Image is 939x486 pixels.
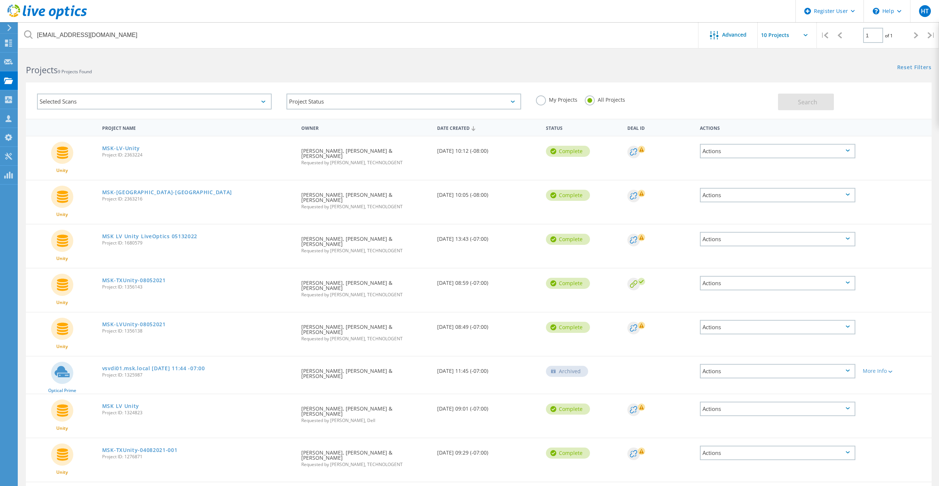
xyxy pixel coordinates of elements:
[301,337,430,341] span: Requested by [PERSON_NAME], TECHNOLOGENT
[433,269,542,293] div: [DATE] 08:59 (-07:00)
[700,402,855,416] div: Actions
[924,22,939,48] div: |
[19,22,699,48] input: Search projects by name, owner, ID, company, etc
[301,462,430,467] span: Requested by [PERSON_NAME], TECHNOLOGENT
[873,8,879,14] svg: \n
[301,293,430,297] span: Requested by [PERSON_NAME], TECHNOLOGENT
[102,322,166,327] a: MSK-LVUnity-08052021
[102,285,294,289] span: Project ID: 1356143
[298,394,433,430] div: [PERSON_NAME], [PERSON_NAME] & [PERSON_NAME]
[700,232,855,246] div: Actions
[624,121,696,134] div: Deal Id
[546,146,590,157] div: Complete
[585,95,625,102] label: All Projects
[298,180,433,216] div: [PERSON_NAME], [PERSON_NAME] & [PERSON_NAME]
[58,68,92,75] span: 9 Projects Found
[433,225,542,249] div: [DATE] 13:43 (-07:00)
[778,94,834,110] button: Search
[700,276,855,290] div: Actions
[56,426,68,431] span: Unity
[301,205,430,209] span: Requested by [PERSON_NAME], TECHNOLOGENT
[298,121,433,134] div: Owner
[298,313,433,348] div: [PERSON_NAME], [PERSON_NAME] & [PERSON_NAME]
[536,95,577,102] label: My Projects
[102,190,232,195] a: MSK-[GEOGRAPHIC_DATA]-[GEOGRAPHIC_DATA]
[298,357,433,386] div: [PERSON_NAME], [PERSON_NAME] & [PERSON_NAME]
[56,256,68,261] span: Unity
[700,320,855,334] div: Actions
[102,241,294,245] span: Project ID: 1680579
[26,64,58,76] b: Projects
[546,366,588,377] div: Archived
[700,364,855,378] div: Actions
[301,418,430,423] span: Requested by [PERSON_NAME], Dell
[798,98,817,106] span: Search
[56,300,68,305] span: Unity
[722,32,747,37] span: Advanced
[102,404,139,409] a: MSK LV Unity
[102,329,294,333] span: Project ID: 1356138
[885,33,893,39] span: of 1
[546,278,590,289] div: Complete
[546,190,590,201] div: Complete
[546,322,590,333] div: Complete
[700,188,855,202] div: Actions
[433,394,542,419] div: [DATE] 09:01 (-07:00)
[102,448,178,453] a: MSK-TXUnity-04082021-001
[56,212,68,217] span: Unity
[102,455,294,459] span: Project ID: 1276871
[546,448,590,459] div: Complete
[102,234,197,239] a: MSK LV Unity LiveOptics 05132022
[298,269,433,304] div: [PERSON_NAME], [PERSON_NAME] & [PERSON_NAME]
[546,234,590,245] div: Complete
[433,313,542,337] div: [DATE] 08:49 (-07:00)
[817,22,832,48] div: |
[56,470,68,475] span: Unity
[37,94,272,109] div: Selected Scans
[98,121,298,134] div: Project Name
[298,136,433,172] div: [PERSON_NAME], [PERSON_NAME] & [PERSON_NAME]
[56,168,68,173] span: Unity
[102,366,205,371] a: vsvdi01.msk.local [DATE] 11:44 -07:00
[56,344,68,349] span: Unity
[700,144,855,158] div: Actions
[102,278,166,283] a: MSK-TXUnity-08052021
[286,94,521,109] div: Project Status
[48,388,76,393] span: Optical Prime
[7,16,87,21] a: Live Optics Dashboard
[301,249,430,253] span: Requested by [PERSON_NAME], TECHNOLOGENT
[433,136,542,161] div: [DATE] 10:12 (-08:00)
[433,357,542,381] div: [DATE] 11:45 (-07:00)
[102,197,294,201] span: Project ID: 2363216
[102,373,294,377] span: Project ID: 1325987
[102,411,294,415] span: Project ID: 1324823
[301,161,430,165] span: Requested by [PERSON_NAME], TECHNOLOGENT
[298,225,433,260] div: [PERSON_NAME], [PERSON_NAME] & [PERSON_NAME]
[897,65,932,71] a: Reset Filters
[863,368,928,374] div: More Info
[542,121,624,134] div: Status
[546,404,590,415] div: Complete
[696,121,859,134] div: Actions
[433,180,542,205] div: [DATE] 10:05 (-08:00)
[433,121,542,135] div: Date Created
[700,446,855,460] div: Actions
[298,438,433,474] div: [PERSON_NAME], [PERSON_NAME] & [PERSON_NAME]
[102,153,294,157] span: Project ID: 2363224
[102,146,140,151] a: MSK-LV-Unity
[921,8,929,14] span: HT
[433,438,542,463] div: [DATE] 09:29 (-07:00)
